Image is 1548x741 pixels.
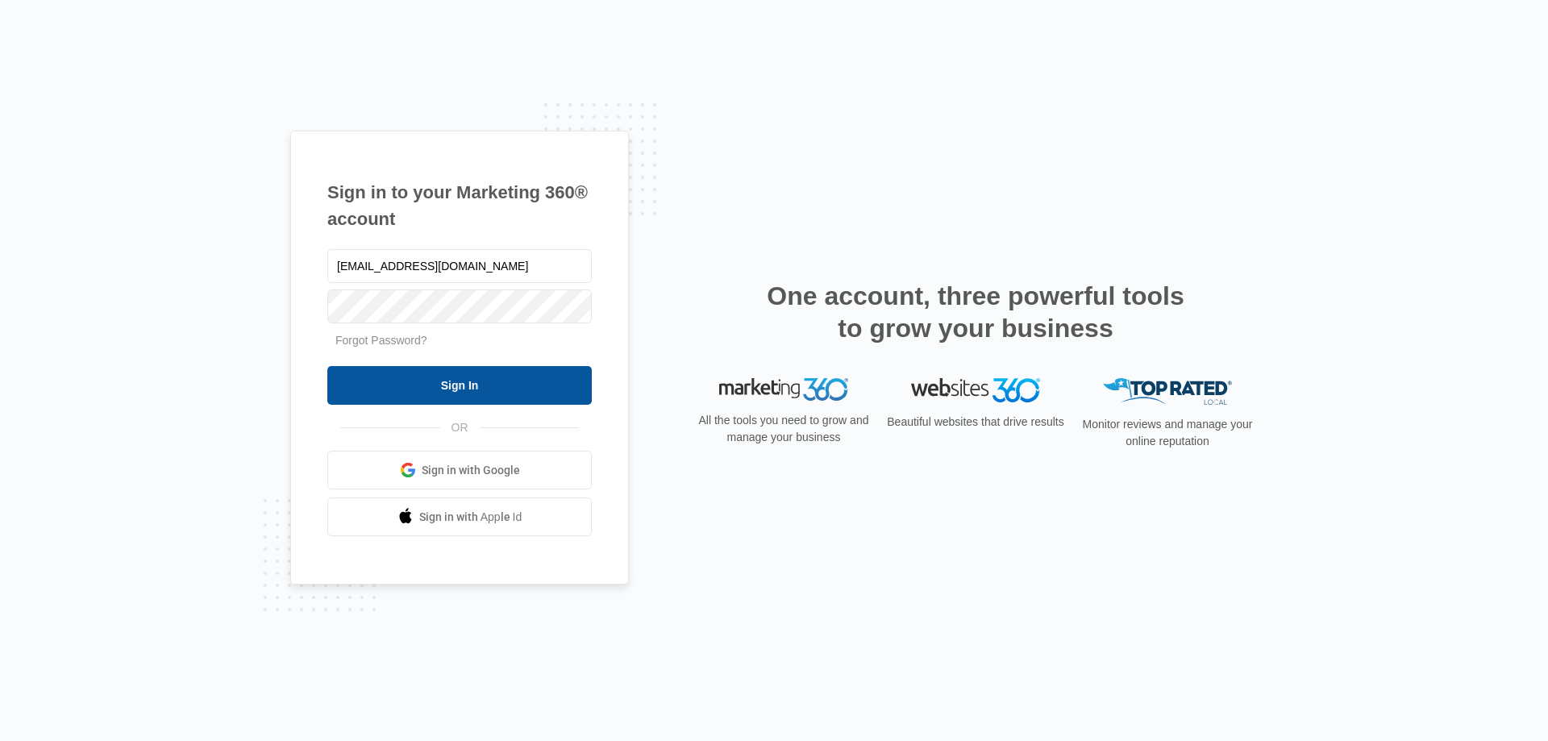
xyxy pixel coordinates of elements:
a: Forgot Password? [335,334,427,347]
p: All the tools you need to grow and manage your business [693,412,874,446]
h1: Sign in to your Marketing 360® account [327,179,592,232]
a: Sign in with Google [327,451,592,489]
img: Websites 360 [911,378,1040,402]
p: Beautiful websites that drive results [885,414,1066,431]
p: Monitor reviews and manage your online reputation [1077,416,1258,450]
a: Sign in with Apple Id [327,497,592,536]
h2: One account, three powerful tools to grow your business [762,280,1189,344]
span: Sign in with Apple Id [419,509,522,526]
input: Email [327,249,592,283]
span: OR [440,419,480,436]
img: Top Rated Local [1103,378,1232,405]
span: Sign in with Google [422,462,520,479]
input: Sign In [327,366,592,405]
img: Marketing 360 [719,378,848,401]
